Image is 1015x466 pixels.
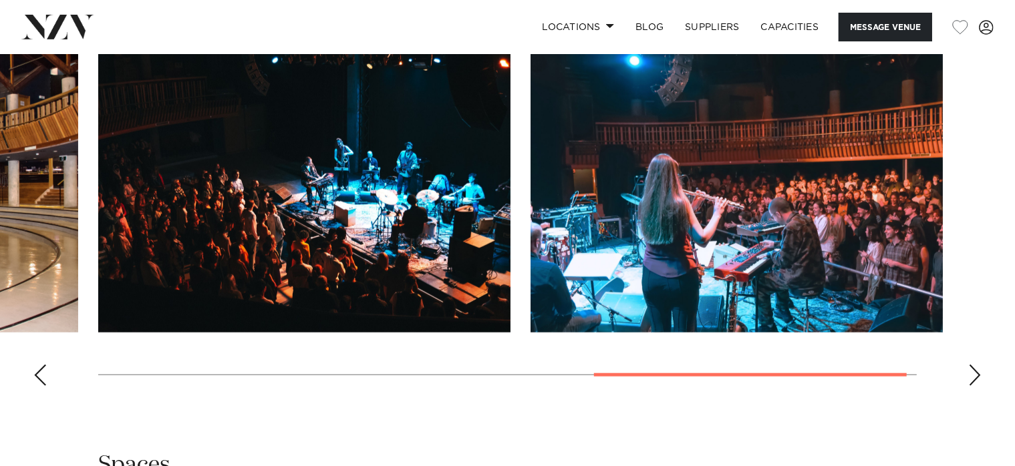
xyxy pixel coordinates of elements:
img: nzv-logo.png [21,15,94,39]
swiper-slide: 4 / 5 [98,30,511,332]
swiper-slide: 5 / 5 [531,30,943,332]
a: BLOG [625,13,674,41]
a: Capacities [750,13,830,41]
button: Message Venue [839,13,932,41]
a: SUPPLIERS [674,13,750,41]
a: Locations [531,13,625,41]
